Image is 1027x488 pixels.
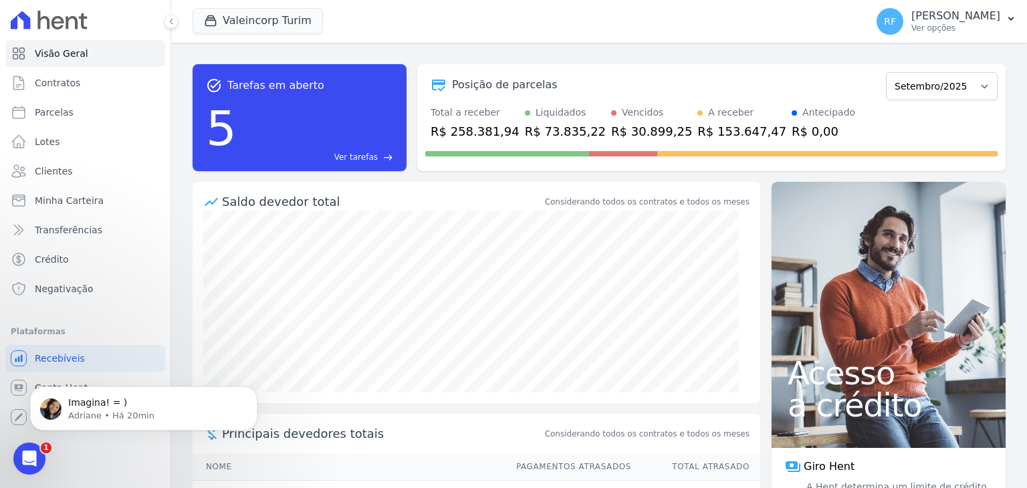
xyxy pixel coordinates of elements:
[13,443,45,475] iframe: Intercom live chat
[452,77,558,93] div: Posição de parcelas
[222,193,542,211] div: Saldo devedor total
[10,358,277,452] iframe: Intercom notifications mensagem
[431,106,520,120] div: Total a receber
[5,374,165,401] a: Conta Hent
[334,151,378,163] span: Ver tarefas
[611,122,692,140] div: R$ 30.899,25
[35,352,85,365] span: Recebíveis
[11,324,160,340] div: Plataformas
[206,94,237,163] div: 5
[708,106,754,120] div: A receber
[35,135,60,148] span: Lotes
[5,275,165,302] a: Negativação
[5,128,165,155] a: Lotes
[622,106,663,120] div: Vencidos
[242,151,393,163] a: Ver tarefas east
[35,76,80,90] span: Contratos
[222,424,542,443] span: Principais devedores totais
[41,443,51,453] span: 1
[5,40,165,67] a: Visão Geral
[536,106,586,120] div: Liquidados
[5,345,165,372] a: Recebíveis
[792,122,855,140] div: R$ 0,00
[788,389,990,421] span: a crédito
[5,99,165,126] a: Parcelas
[632,453,760,481] th: Total Atrasado
[5,217,165,243] a: Transferências
[35,47,88,60] span: Visão Geral
[193,453,503,481] th: Nome
[35,223,102,237] span: Transferências
[866,3,1027,40] button: RF [PERSON_NAME] Ver opções
[5,70,165,96] a: Contratos
[788,357,990,389] span: Acesso
[206,78,222,94] span: task_alt
[884,17,896,26] span: RF
[35,106,74,119] span: Parcelas
[525,122,606,140] div: R$ 73.835,22
[545,196,750,208] div: Considerando todos os contratos e todos os meses
[35,194,104,207] span: Minha Carteira
[35,282,94,295] span: Negativação
[5,246,165,273] a: Crédito
[35,164,72,178] span: Clientes
[5,187,165,214] a: Minha Carteira
[383,152,393,162] span: east
[227,78,324,94] span: Tarefas em aberto
[911,9,1000,23] p: [PERSON_NAME]
[193,8,323,33] button: Valeincorp Turim
[545,428,750,440] span: Considerando todos os contratos e todos os meses
[503,453,632,481] th: Pagamentos Atrasados
[911,23,1000,33] p: Ver opções
[697,122,786,140] div: R$ 153.647,47
[802,106,855,120] div: Antecipado
[804,459,854,475] span: Giro Hent
[431,122,520,140] div: R$ 258.381,94
[35,253,69,266] span: Crédito
[5,158,165,185] a: Clientes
